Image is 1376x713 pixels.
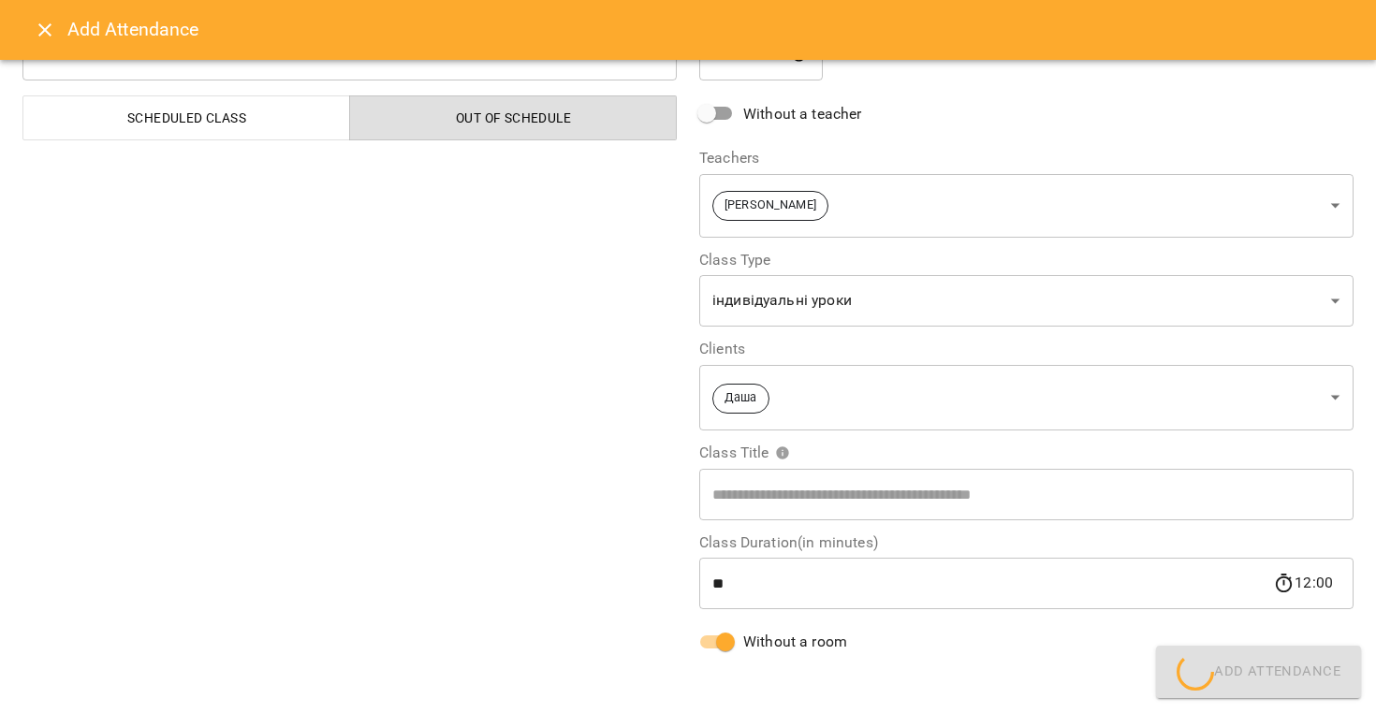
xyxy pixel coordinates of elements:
span: Out of Schedule [361,107,666,129]
label: Class Duration(in minutes) [699,535,1354,550]
div: індивідуальні уроки [699,275,1354,327]
div: [PERSON_NAME] [699,173,1354,238]
span: [PERSON_NAME] [713,196,827,214]
span: Without a room [743,631,847,653]
span: Scheduled class [35,107,339,129]
div: Даша [699,364,1354,430]
svg: Please specify class title or select clients [775,445,790,460]
button: Close [22,7,67,52]
button: Out of Schedule [349,95,677,140]
h6: Add Attendance [67,15,1354,44]
label: Teachers [699,151,1354,166]
span: Даша [713,389,769,407]
button: Scheduled class [22,95,350,140]
span: Without a teacher [743,103,862,125]
span: Class Title [699,445,790,460]
label: Clients [699,342,1354,356]
label: Class Type [699,253,1354,268]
